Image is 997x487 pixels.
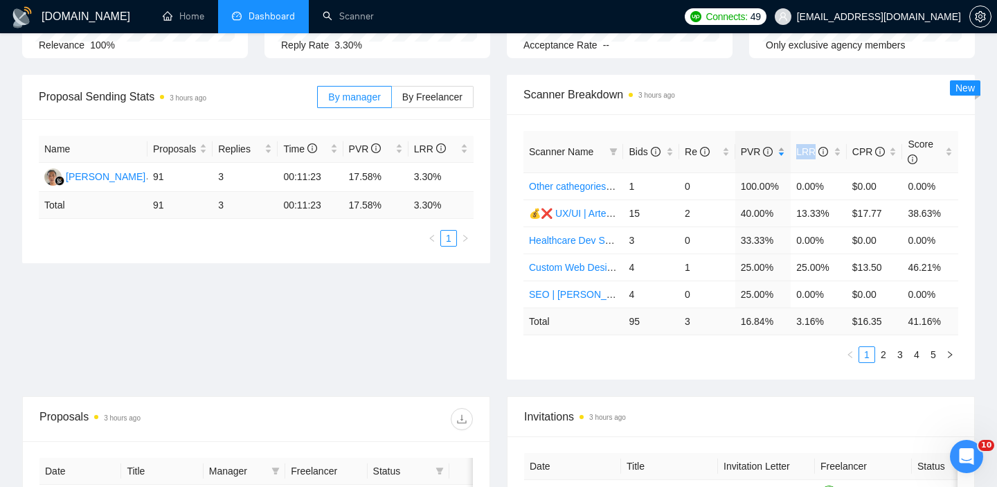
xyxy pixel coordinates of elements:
span: left [428,234,436,242]
td: $13.50 [847,254,903,281]
td: 0.00% [791,281,847,308]
span: Manager [209,463,266,479]
span: LRR [796,146,828,157]
span: PVR [741,146,773,157]
span: Dashboard [249,10,295,22]
span: -- [603,39,609,51]
span: Scanner Breakdown [523,86,958,103]
div: Proposals [39,408,256,430]
td: 0 [679,227,735,254]
iframe: Intercom live chat [950,440,983,473]
td: 4 [623,254,679,281]
button: setting [969,6,991,28]
span: setting [970,11,991,22]
a: 3 [892,347,908,362]
span: Time [283,143,316,154]
time: 3 hours ago [170,94,206,102]
button: left [424,230,440,247]
td: 0 [679,281,735,308]
span: By manager [328,91,380,103]
td: 2 [679,200,735,227]
span: Acceptance Rate [523,39,598,51]
a: 1 [441,231,456,246]
span: Proposals [153,141,197,157]
span: info-circle [700,147,710,157]
li: 1 [859,346,875,363]
button: right [942,346,958,363]
a: 4 [909,347,924,362]
td: 3 [679,308,735,335]
span: New [955,82,975,94]
span: Reply Rate [281,39,329,51]
span: LRR [414,143,446,154]
li: 3 [892,346,908,363]
td: Total [523,308,623,335]
td: 3.30 % [408,192,474,219]
th: Invitation Letter [718,453,815,480]
span: 100% [90,39,115,51]
td: 38.63% [902,200,958,227]
li: Previous Page [842,346,859,363]
td: 33.33% [735,227,791,254]
td: 25.00% [791,254,847,281]
td: 91 [147,192,213,219]
span: Connects: [706,9,747,24]
td: 00:11:23 [278,163,343,192]
span: filter [433,461,447,481]
a: Custom Web Design | Val | 11.09 filters changed [529,262,737,273]
span: Score [908,139,933,165]
a: 5 [926,347,941,362]
td: 0.00% [902,172,958,200]
time: 3 hours ago [589,414,626,421]
span: info-circle [908,154,917,164]
span: 49 [751,9,761,24]
span: Proposal Sending Stats [39,88,317,105]
td: 0.00% [902,281,958,308]
a: 1 [859,347,874,362]
a: SEO | [PERSON_NAME] | 15/05 [529,289,670,300]
div: [PERSON_NAME] [66,169,145,184]
td: 25.00% [735,254,791,281]
th: Replies [213,136,278,163]
td: 16.84 % [735,308,791,335]
td: Total [39,192,147,219]
td: 25.00% [735,281,791,308]
td: 13.33% [791,200,847,227]
span: info-circle [875,147,885,157]
td: 00:11:23 [278,192,343,219]
span: 3.30% [334,39,362,51]
a: Other cathegories + Custom open🪝 Branding &Logo | Val | 15/05 added other end [529,181,886,192]
li: 2 [875,346,892,363]
td: 3 [623,227,679,254]
span: filter [271,467,280,475]
span: user [778,12,788,21]
span: Relevance [39,39,84,51]
td: 91 [147,163,213,192]
li: 5 [925,346,942,363]
span: filter [269,461,282,481]
td: 100.00% [735,172,791,200]
th: Date [524,453,621,480]
button: right [457,230,474,247]
td: 0.00% [791,172,847,200]
span: info-circle [436,143,446,153]
span: Only exclusive agency members [766,39,906,51]
span: left [846,351,854,359]
a: 2 [876,347,891,362]
img: JS [44,168,62,186]
button: left [842,346,859,363]
span: filter [609,148,618,156]
span: info-circle [651,147,661,157]
a: setting [969,11,991,22]
th: Name [39,136,147,163]
td: 0.00% [902,227,958,254]
span: dashboard [232,11,242,21]
time: 3 hours ago [638,91,675,99]
li: Next Page [457,230,474,247]
a: 💰❌ UX/UI | Artem | 27.11 тимчасово вимкнула [529,208,742,219]
span: filter [607,141,620,162]
th: Freelancer [285,458,367,485]
span: Replies [218,141,262,157]
td: 17.58% [343,163,408,192]
a: searchScanner [323,10,374,22]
